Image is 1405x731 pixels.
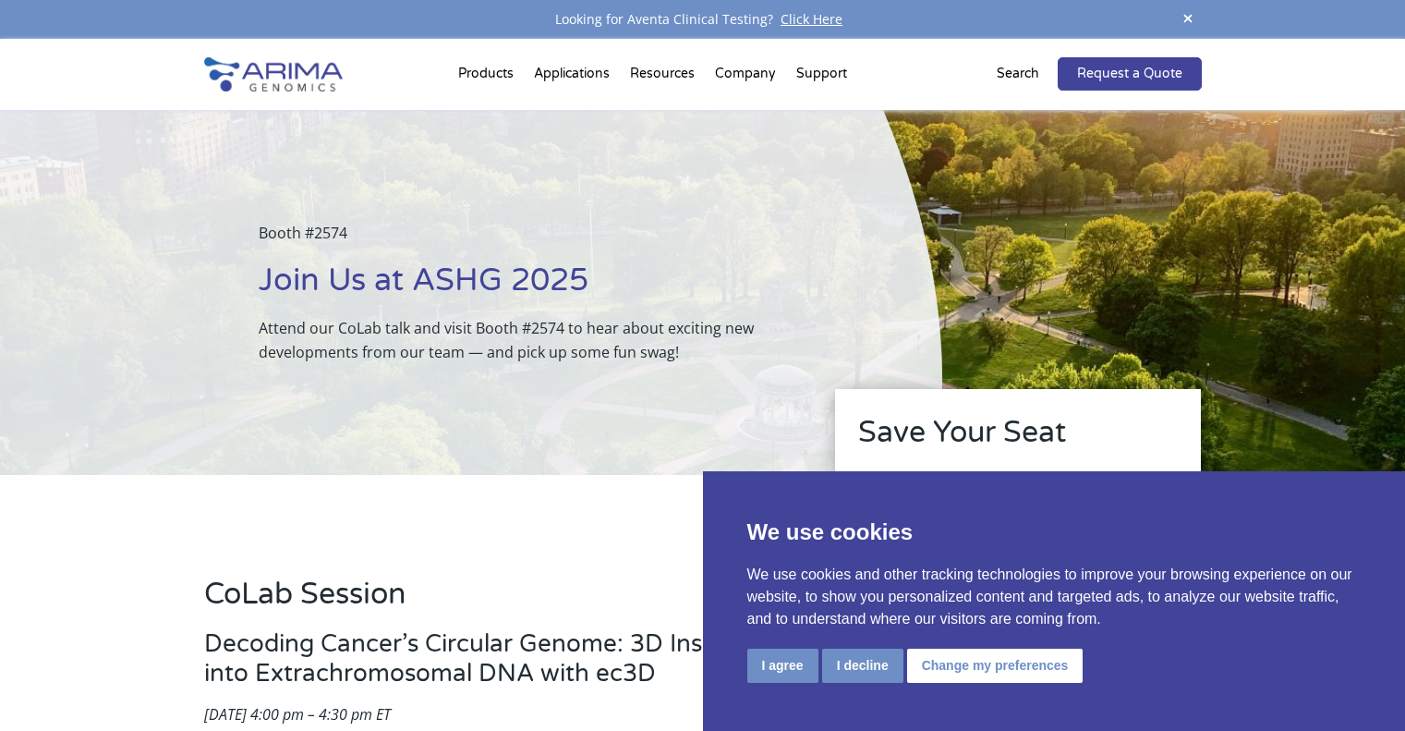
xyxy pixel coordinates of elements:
p: Attend our CoLab talk and visit Booth #2574 to hear about exciting new developments from our team... [259,316,850,364]
em: [DATE] 4:00 pm – 4:30 pm ET [204,704,391,725]
img: Arima-Genomics-logo [204,57,343,91]
p: We use cookies [747,516,1362,549]
h1: Join Us at ASHG 2025 [259,260,850,316]
button: I decline [822,649,903,683]
button: Change my preferences [907,649,1084,683]
a: Click Here [773,10,850,28]
p: We use cookies and other tracking technologies to improve your browsing experience on our website... [747,564,1362,630]
h2: CoLab Session [204,574,781,629]
h2: Save Your Seat [858,412,1178,468]
h3: Decoding Cancer’s Circular Genome: 3D Insights into Extrachromosomal DNA with ec3D [204,629,781,702]
div: Looking for Aventa Clinical Testing? [204,7,1202,31]
p: Search [997,62,1039,86]
button: I agree [747,649,818,683]
p: Booth #2574 [259,221,850,260]
a: Request a Quote [1058,57,1202,91]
